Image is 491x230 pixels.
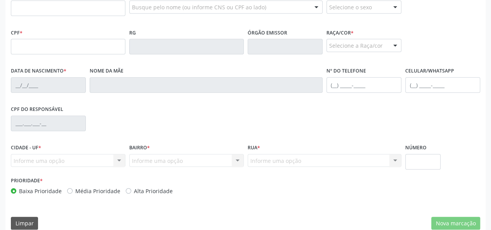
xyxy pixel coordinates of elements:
label: Celular/WhatsApp [405,65,454,77]
span: Busque pelo nome (ou informe CNS ou CPF ao lado) [132,3,266,11]
label: Nº do Telefone [326,65,366,77]
span: Selecione o sexo [329,3,372,11]
input: ___.___.___-__ [11,116,86,131]
label: Órgão emissor [248,27,287,39]
label: Rua [248,142,260,154]
input: (__) _____-_____ [326,77,401,93]
label: Número [405,142,427,154]
label: Cidade - UF [11,142,41,154]
label: Raça/cor [326,27,354,39]
label: CPF do responsável [11,104,63,116]
label: Baixa Prioridade [19,187,62,195]
span: Selecione a Raça/cor [329,42,383,50]
label: Bairro [129,142,150,154]
label: Data de nascimento [11,65,66,77]
button: Nova marcação [431,217,480,230]
label: Nome da mãe [90,65,123,77]
label: Prioridade [11,175,43,187]
label: RG [129,27,136,39]
label: CPF [11,27,23,39]
label: Alta Prioridade [134,187,173,195]
input: __/__/____ [11,77,86,93]
label: Média Prioridade [75,187,120,195]
input: (__) _____-_____ [405,77,480,93]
